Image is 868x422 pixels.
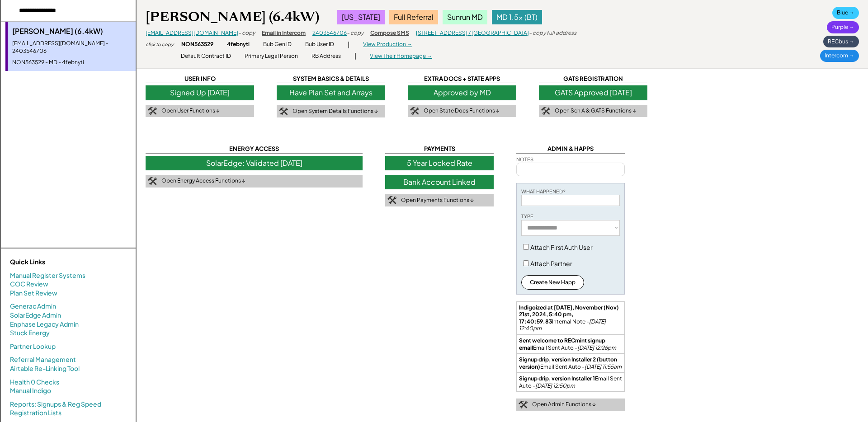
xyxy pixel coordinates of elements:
[148,177,157,185] img: tool-icon.png
[519,375,595,382] strong: Signup drip, version Installer 1
[227,41,250,48] div: 4febnyti
[832,7,859,19] div: Blue →
[262,29,306,37] div: Email in Intercom
[10,342,56,351] a: Partner Lookup
[408,85,516,100] div: Approved by MD
[348,40,349,49] div: |
[161,177,245,185] div: Open Energy Access Functions ↓
[146,85,254,100] div: Signed Up [DATE]
[146,29,238,36] a: [EMAIL_ADDRESS][DOMAIN_NAME]
[385,175,494,189] div: Bank Account Linked
[10,271,85,280] a: Manual Register Systems
[354,52,356,61] div: |
[146,156,363,170] div: SolarEdge: Validated [DATE]
[519,304,620,325] strong: Indigoized at [DATE], November (Nov) 21st, 2024, 5:40 pm, 17:40:59.83
[519,304,622,332] div: Internal Note -
[146,8,319,26] div: [PERSON_NAME] (6.4kW)
[401,197,474,204] div: Open Payments Functions ↓
[10,289,57,298] a: Plan Set Review
[370,52,432,60] div: View Their Homepage →
[410,107,419,115] img: tool-icon.png
[10,364,80,373] a: Airtable Re-Linking Tool
[10,311,61,320] a: SolarEdge Admin
[10,328,50,338] a: Stuck Energy
[585,363,622,370] em: [DATE] 11:55am
[535,382,575,389] em: [DATE] 12:50pm
[389,10,438,24] div: Full Referral
[312,29,347,36] a: 2403546706
[146,41,175,47] div: click to copy:
[10,280,48,289] a: COC Review
[311,52,341,60] div: RB Address
[12,59,131,66] div: NON563529 - MD - 4febnyti
[363,41,412,48] div: View Production →
[10,408,61,417] a: Registration Lists
[181,52,231,60] div: Default Contract ID
[541,107,550,115] img: tool-icon.png
[148,107,157,115] img: tool-icon.png
[146,145,363,153] div: ENERGY ACCESS
[516,156,533,163] div: NOTES
[519,337,622,351] div: Email Sent Auto -
[443,10,487,24] div: Sunrun MD
[279,108,288,116] img: tool-icon.png
[530,243,593,251] label: Attach First Auth User
[263,41,292,48] div: Bub Gen ID
[519,356,622,370] div: Email Sent Auto -
[277,75,385,83] div: SYSTEM BASICS & DETAILS
[305,41,334,48] div: Bub User ID
[277,85,385,100] div: Have Plan Set and Arrays
[12,26,131,36] div: [PERSON_NAME] (6.4kW)
[12,40,131,55] div: [EMAIL_ADDRESS][DOMAIN_NAME] - 2403546706
[555,107,636,115] div: Open Sch A & GATS Functions ↓
[519,375,622,389] div: Email Sent Auto -
[492,10,542,24] div: MD 1.5x (BT)
[385,156,494,170] div: 5 Year Locked Rate
[10,355,76,364] a: Referral Management
[10,302,56,311] a: Generac Admin
[519,337,606,351] strong: Sent welcome to RECmint signup email
[408,75,516,83] div: EXTRA DOCS + STATE APPS
[519,318,607,332] em: [DATE] 12:40pm
[820,50,859,62] div: Intercom →
[521,275,584,290] button: Create New Happ
[10,258,100,267] div: Quick Links
[347,29,363,37] div: - copy
[519,401,528,409] img: tool-icon.png
[529,29,576,37] div: - copy full address
[577,344,616,351] em: [DATE] 12:26pm
[10,378,59,387] a: Health 0 Checks
[161,107,220,115] div: Open User Functions ↓
[238,29,255,37] div: - copy
[823,36,859,48] div: RECbus →
[416,29,529,36] a: [STREET_ADDRESS] / [GEOGRAPHIC_DATA]
[539,75,647,83] div: GATS REGISTRATION
[521,213,533,220] div: TYPE
[146,75,254,83] div: USER INFO
[387,196,396,204] img: tool-icon.png
[10,400,101,409] a: Reports: Signups & Reg Speed
[827,21,859,33] div: Purple →
[292,108,378,115] div: Open System Details Functions ↓
[539,85,647,100] div: GATS Approved [DATE]
[181,41,213,48] div: NON563529
[370,29,409,37] div: Compose SMS
[337,10,385,24] div: [US_STATE]
[10,320,79,329] a: Enphase Legacy Admin
[424,107,500,115] div: Open State Docs Functions ↓
[530,259,572,267] label: Attach Partner
[521,188,566,195] div: WHAT HAPPENED?
[532,401,596,408] div: Open Admin Functions ↓
[516,145,625,153] div: ADMIN & HAPPS
[245,52,298,60] div: Primary Legal Person
[385,145,494,153] div: PAYMENTS
[519,356,618,370] strong: Signup drip, version Installer 2 (button version)
[10,386,51,395] a: Manual Indigo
